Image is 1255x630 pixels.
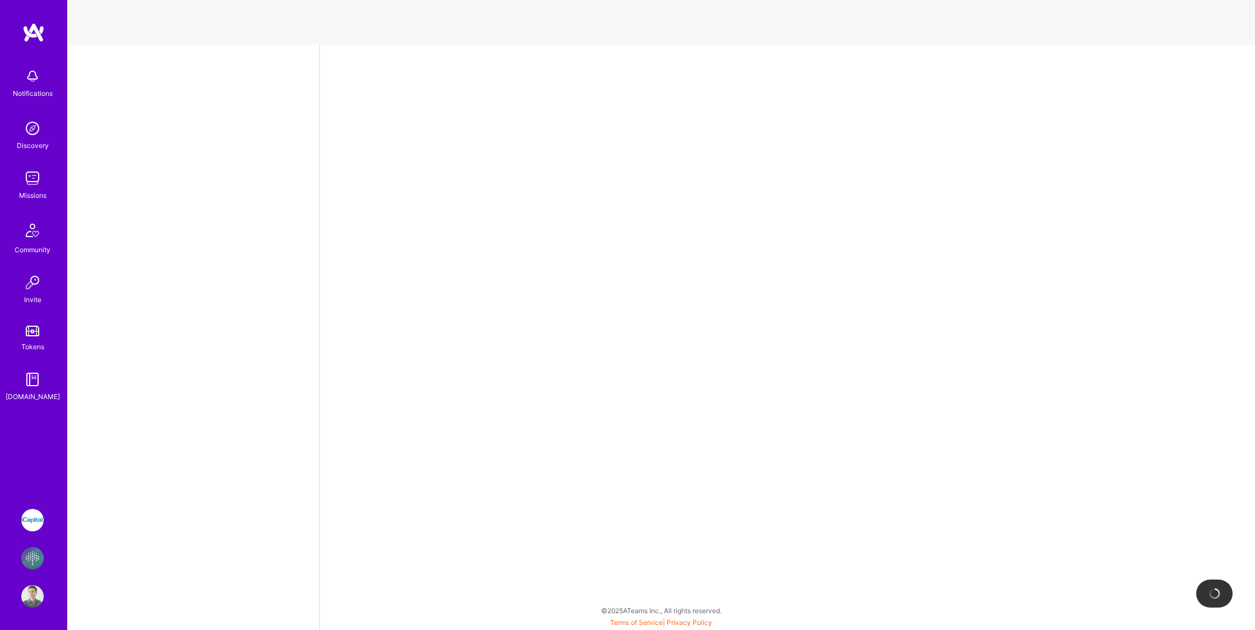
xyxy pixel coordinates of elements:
[21,368,44,391] img: guide book
[24,294,41,305] div: Invite
[67,596,1255,624] div: © 2025 ATeams Inc., All rights reserved.
[610,618,712,627] span: |
[21,585,44,608] img: User Avatar
[21,167,44,189] img: teamwork
[18,585,47,608] a: User Avatar
[19,189,47,201] div: Missions
[13,87,53,99] div: Notifications
[21,341,44,353] div: Tokens
[610,618,663,627] a: Terms of Service
[19,217,46,244] img: Community
[6,391,60,402] div: [DOMAIN_NAME]
[21,271,44,294] img: Invite
[21,117,44,140] img: discovery
[18,547,47,569] a: Flowcarbon: AI Memory Company
[667,618,712,627] a: Privacy Policy
[18,509,47,531] a: iCapital: Build and maintain RESTful API
[26,326,39,336] img: tokens
[21,547,44,569] img: Flowcarbon: AI Memory Company
[22,22,45,43] img: logo
[21,65,44,87] img: bell
[15,244,50,256] div: Community
[1208,587,1221,600] img: loading
[21,509,44,531] img: iCapital: Build and maintain RESTful API
[17,140,49,151] div: Discovery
